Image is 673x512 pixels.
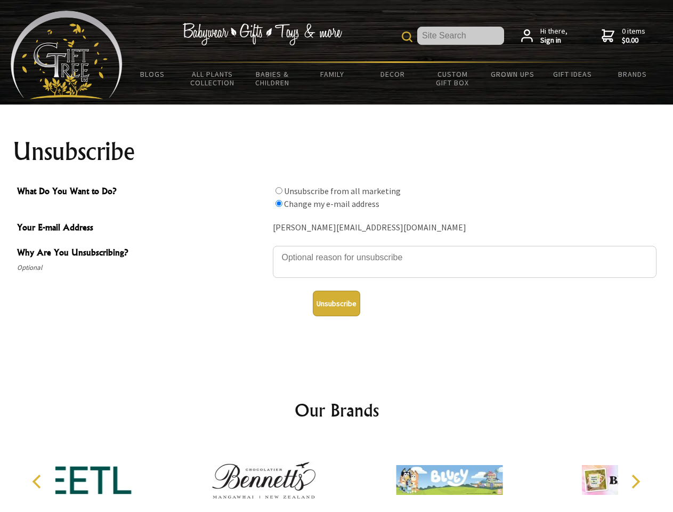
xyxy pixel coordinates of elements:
a: Grown Ups [482,63,542,85]
button: Previous [27,470,50,493]
a: BLOGS [123,63,183,85]
strong: $0.00 [622,36,645,45]
a: Hi there,Sign in [521,27,567,45]
input: Site Search [417,27,504,45]
label: Unsubscribe from all marketing [284,186,401,196]
div: [PERSON_NAME][EMAIL_ADDRESS][DOMAIN_NAME] [273,220,656,236]
input: What Do You Want to Do? [275,187,282,194]
span: 0 items [622,26,645,45]
img: product search [402,31,412,42]
a: Decor [362,63,423,85]
h1: Unsubscribe [13,139,661,164]
a: Brands [603,63,663,85]
button: Unsubscribe [313,291,360,316]
a: All Plants Collection [183,63,243,94]
a: 0 items$0.00 [602,27,645,45]
a: Gift Ideas [542,63,603,85]
span: Your E-mail Address [17,221,267,236]
label: Change my e-mail address [284,198,379,209]
h2: Our Brands [21,397,652,423]
span: What Do You Want to Do? [17,185,267,200]
span: Hi there, [540,27,567,45]
button: Next [623,470,647,493]
a: Family [303,63,363,85]
span: Why Are You Unsubscribing? [17,246,267,261]
input: What Do You Want to Do? [275,200,282,207]
strong: Sign in [540,36,567,45]
span: Optional [17,261,267,274]
a: Custom Gift Box [423,63,483,94]
img: Babywear - Gifts - Toys & more [182,23,342,45]
a: Babies & Children [242,63,303,94]
img: Babyware - Gifts - Toys and more... [11,11,123,99]
textarea: Why Are You Unsubscribing? [273,246,656,278]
